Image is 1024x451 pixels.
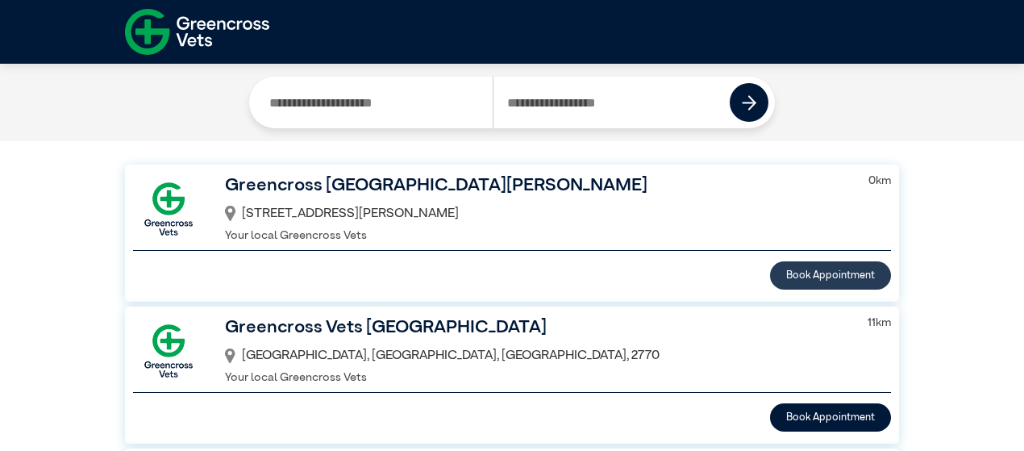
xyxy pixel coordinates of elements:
[770,261,891,290] button: Book Appointment
[225,228,848,245] p: Your local Greencross Vets
[868,315,891,332] p: 11 km
[770,403,891,432] button: Book Appointment
[742,95,757,111] img: icon-right
[225,200,848,228] div: [STREET_ADDRESS][PERSON_NAME]
[256,77,493,128] input: Search by Clinic Name
[225,342,847,370] div: [GEOGRAPHIC_DATA], [GEOGRAPHIC_DATA], [GEOGRAPHIC_DATA], 2770
[493,77,731,128] input: Search by Postcode
[125,4,269,60] img: f-logo
[868,173,891,190] p: 0 km
[133,315,204,386] img: GX-Square.png
[225,173,848,200] h3: Greencross [GEOGRAPHIC_DATA][PERSON_NAME]
[133,173,204,244] img: GX-Square.png
[225,315,847,342] h3: Greencross Vets [GEOGRAPHIC_DATA]
[225,370,847,387] p: Your local Greencross Vets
